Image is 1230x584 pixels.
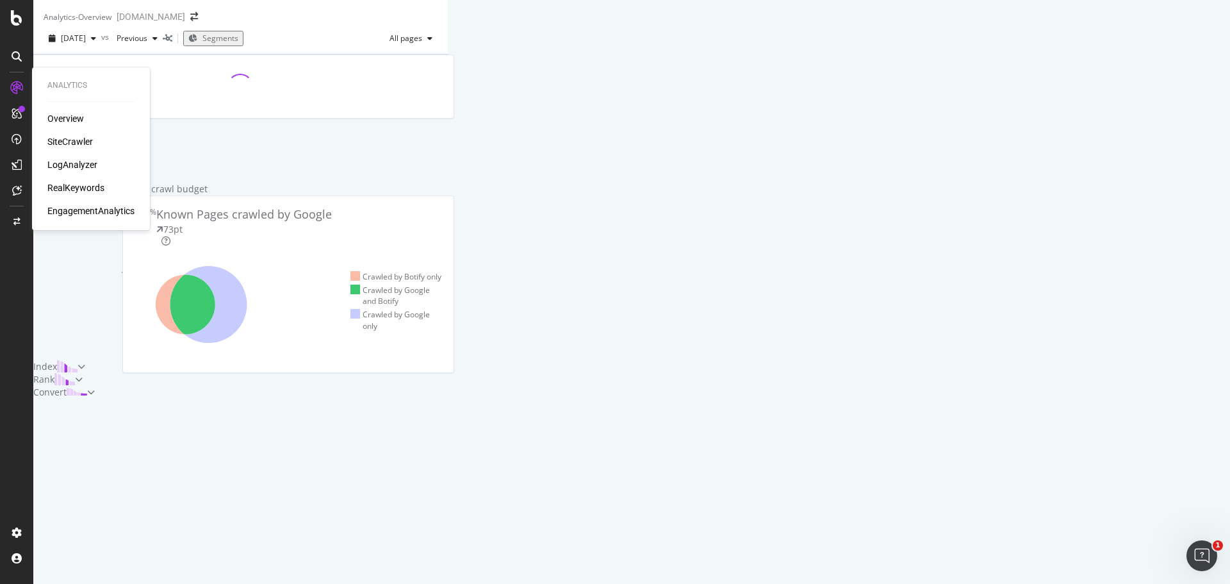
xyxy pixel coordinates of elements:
[33,183,101,360] div: Crawl & Render
[190,12,198,21] div: arrow-right-arrow-left
[44,28,101,49] button: [DATE]
[1213,540,1223,551] span: 1
[1186,540,1217,571] iframe: Intercom live chat
[67,386,87,398] img: block-icon
[44,12,111,22] div: Analytics - Overview
[33,386,67,399] div: Convert
[202,33,238,44] span: Segments
[54,373,75,385] img: block-icon
[111,28,163,49] button: Previous
[47,181,104,194] a: RealKeywords
[47,158,97,171] a: LogAnalyzer
[384,33,422,44] span: All pages
[129,183,208,196] div: Your crawl budget
[47,112,84,125] a: Overview
[350,309,443,331] div: Crawled by Google only
[57,360,78,372] img: block-icon
[163,223,183,236] div: 73pt
[101,31,111,42] span: vs
[156,206,332,223] div: Known Pages crawled by Google
[33,360,57,373] div: Index
[183,31,243,46] button: Segments
[350,285,443,306] div: Crawled by Google and Botify
[33,373,54,386] div: Rank
[47,135,93,148] a: SiteCrawler
[350,271,442,282] div: Crawled by Botify only
[117,10,185,23] div: [DOMAIN_NAME]
[111,33,147,44] span: Previous
[47,80,135,91] div: Analytics
[47,204,135,217] a: EngagementAnalytics
[61,33,86,44] span: 2025 Sep. 15th
[384,28,438,49] button: All pages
